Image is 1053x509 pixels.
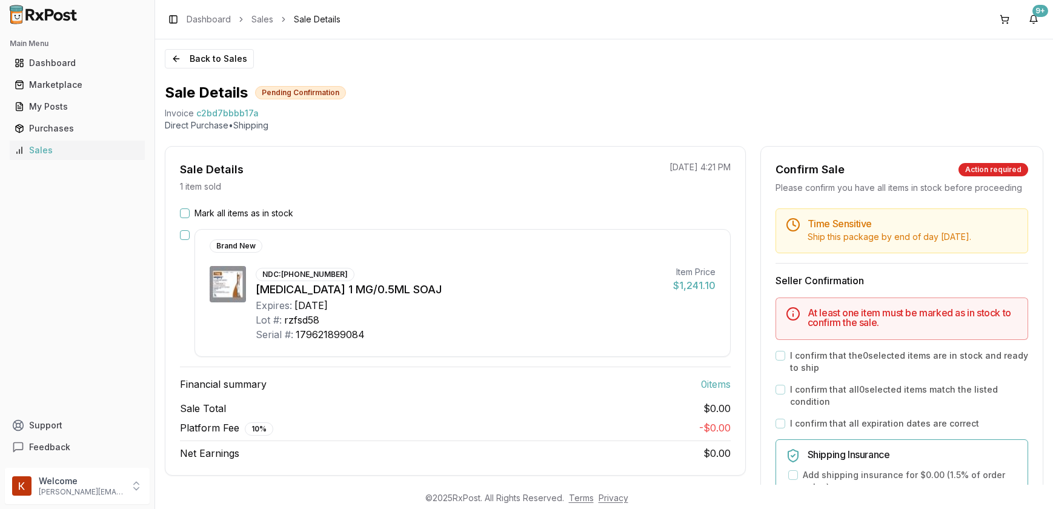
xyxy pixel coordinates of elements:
span: Sale Total [180,401,226,416]
img: Wegovy 1 MG/0.5ML SOAJ [210,266,246,302]
a: Marketplace [10,74,145,96]
p: [DATE] 4:21 PM [669,161,731,173]
div: [DATE] [294,298,328,313]
h1: Sale Details [165,83,248,102]
nav: breadcrumb [187,13,340,25]
span: Platform Fee [180,421,273,436]
span: - $0.00 [699,422,731,434]
div: Dashboard [15,57,140,69]
span: Ship this package by end of day [DATE] . [808,231,971,242]
div: Marketplace [15,79,140,91]
label: I confirm that all expiration dates are correct [790,418,979,430]
a: Terms [569,493,594,503]
h5: At least one item must be marked as in stock to confirm the sale. [808,308,1018,327]
a: Sales [251,13,273,25]
p: 1 item sold [180,181,221,193]
div: Purchases [15,122,140,135]
div: Lot #: [256,313,282,327]
span: c2bd7bbbb17a [196,107,259,119]
div: Serial #: [256,327,293,342]
p: Welcome [39,475,123,487]
div: My Posts [15,101,140,113]
div: Action required [958,163,1028,176]
h5: Time Sensitive [808,219,1018,228]
div: 9+ [1032,5,1048,17]
div: Sale Details [180,161,244,178]
div: rzfsd58 [284,313,319,327]
span: Net Earnings [180,446,239,461]
a: Dashboard [187,13,231,25]
button: Purchases [5,119,150,138]
div: Item Price [673,266,716,278]
p: Direct Purchase • Shipping [165,119,1043,131]
label: Add shipping insurance for $0.00 ( 1.5 % of order value) [803,469,1018,493]
button: Sales [5,141,150,160]
span: 0 item s [701,377,731,391]
a: Privacy [599,493,628,503]
h2: Main Menu [10,39,145,48]
div: Expires: [256,298,292,313]
span: Financial summary [180,377,267,391]
button: Support [5,414,150,436]
div: Sales [15,144,140,156]
div: NDC: [PHONE_NUMBER] [256,268,354,281]
div: 10 % [245,422,273,436]
button: 9+ [1024,10,1043,29]
div: [MEDICAL_DATA] 1 MG/0.5ML SOAJ [256,281,663,298]
img: RxPost Logo [5,5,82,24]
a: Sales [10,139,145,161]
h3: Seller Confirmation [776,273,1028,288]
div: 179621899084 [296,327,365,342]
button: Back to Sales [165,49,254,68]
p: [PERSON_NAME][EMAIL_ADDRESS][DOMAIN_NAME] [39,487,123,497]
img: User avatar [12,476,32,496]
button: Feedback [5,436,150,458]
div: Confirm Sale [776,161,845,178]
span: $0.00 [703,401,731,416]
div: Please confirm you have all items in stock before proceeding [776,182,1028,194]
a: Purchases [10,118,145,139]
button: Dashboard [5,53,150,73]
label: I confirm that all 0 selected items match the listed condition [790,384,1028,408]
div: Invoice [165,107,194,119]
div: Brand New [210,239,262,253]
button: Marketplace [5,75,150,95]
div: Pending Confirmation [255,86,346,99]
a: My Posts [10,96,145,118]
div: $1,241.10 [673,278,716,293]
a: Dashboard [10,52,145,74]
span: Sale Details [294,13,340,25]
button: My Posts [5,97,150,116]
label: Mark all items as in stock [194,207,293,219]
span: Feedback [29,441,70,453]
span: $0.00 [703,447,731,459]
label: I confirm that the 0 selected items are in stock and ready to ship [790,350,1028,374]
h5: Shipping Insurance [808,450,1018,459]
